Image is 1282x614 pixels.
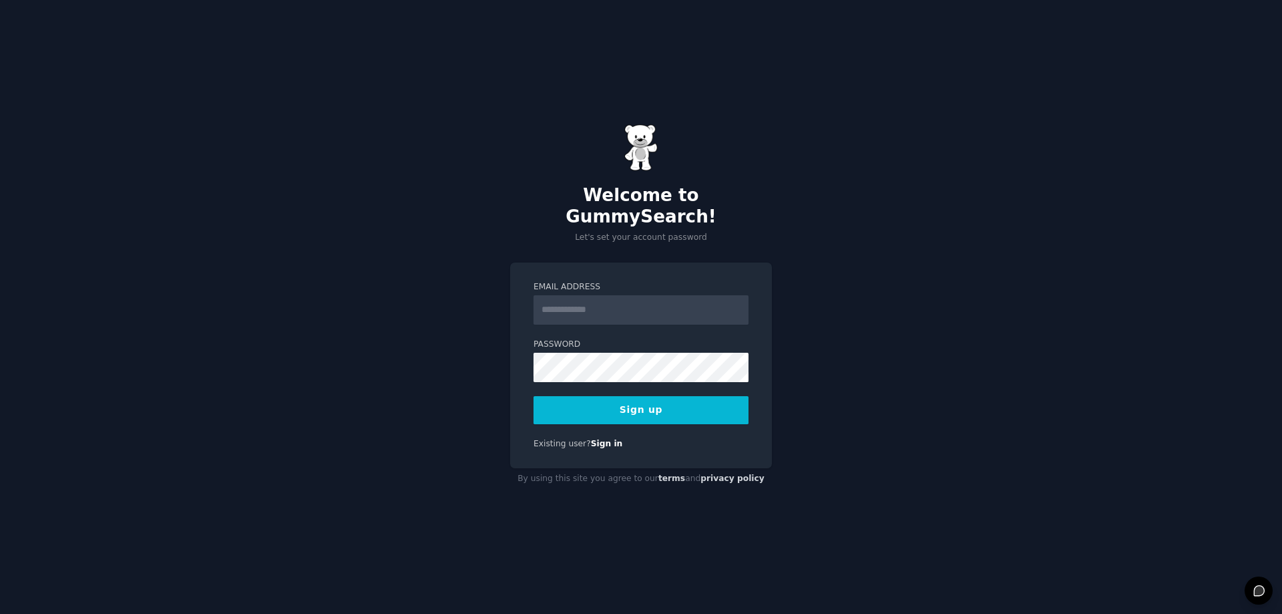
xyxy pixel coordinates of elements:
a: Sign in [591,439,623,448]
img: Gummy Bear [624,124,658,171]
a: privacy policy [700,474,765,483]
div: By using this site you agree to our and [510,468,772,490]
label: Email Address [533,281,749,293]
span: Existing user? [533,439,591,448]
p: Let's set your account password [510,232,772,244]
label: Password [533,339,749,351]
h2: Welcome to GummySearch! [510,185,772,227]
a: terms [658,474,685,483]
button: Sign up [533,396,749,424]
